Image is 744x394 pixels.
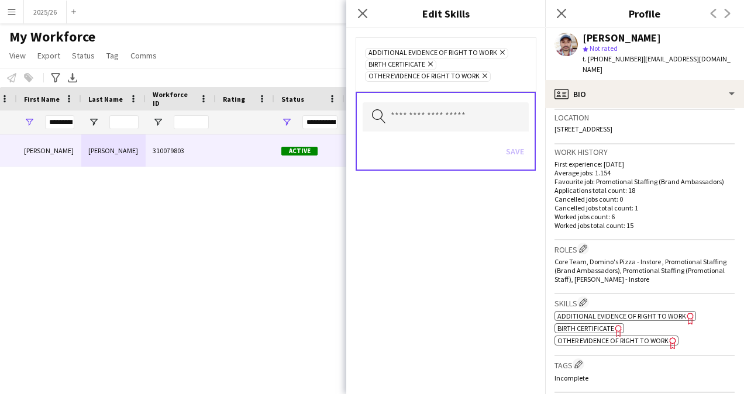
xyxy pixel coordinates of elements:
[88,95,123,103] span: Last Name
[153,117,163,127] button: Open Filter Menu
[281,147,318,155] span: Active
[153,90,195,108] span: Workforce ID
[583,33,661,43] div: [PERSON_NAME]
[81,134,146,167] div: [PERSON_NAME]
[554,195,735,203] p: Cancelled jobs count: 0
[33,48,65,63] a: Export
[109,115,139,129] input: Last Name Filter Input
[345,134,415,167] div: [GEOGRAPHIC_DATA]
[130,50,157,61] span: Comms
[24,117,35,127] button: Open Filter Menu
[368,60,425,70] span: Birth Certificate
[9,50,26,61] span: View
[49,71,63,85] app-action-btn: Advanced filters
[281,117,292,127] button: Open Filter Menu
[554,160,735,168] p: First experience: [DATE]
[106,50,119,61] span: Tag
[554,112,735,123] h3: Location
[37,50,60,61] span: Export
[368,49,497,58] span: Additional evidence of Right to Work
[545,6,744,21] h3: Profile
[281,95,304,103] span: Status
[554,257,726,284] span: Core Team, Domino's Pizza - Instore , Promotional Staffing (Brand Ambassadors), Promotional Staff...
[24,95,60,103] span: First Name
[223,95,245,103] span: Rating
[545,80,744,108] div: Bio
[9,28,95,46] span: My Workforce
[554,186,735,195] p: Applications total count: 18
[554,168,735,177] p: Average jobs: 1.154
[554,358,735,371] h3: Tags
[368,72,480,81] span: Other evidence of Right to Work
[590,44,618,53] span: Not rated
[346,6,545,21] h3: Edit Skills
[102,48,123,63] a: Tag
[126,48,161,63] a: Comms
[583,54,731,74] span: | [EMAIL_ADDRESS][DOMAIN_NAME]
[554,374,735,382] p: Incomplete
[557,324,614,333] span: Birth Certificate
[554,212,735,221] p: Worked jobs count: 6
[554,296,735,309] h3: Skills
[17,134,81,167] div: [PERSON_NAME]
[174,115,209,129] input: Workforce ID Filter Input
[554,177,735,186] p: Favourite job: Promotional Staffing (Brand Ambassadors)
[583,54,643,63] span: t. [PHONE_NUMBER]
[5,48,30,63] a: View
[554,203,735,212] p: Cancelled jobs total count: 1
[66,71,80,85] app-action-btn: Export XLSX
[45,115,74,129] input: First Name Filter Input
[146,134,216,167] div: 310079803
[554,147,735,157] h3: Work history
[554,125,612,133] span: [STREET_ADDRESS]
[554,243,735,255] h3: Roles
[557,312,686,320] span: Additional evidence of Right to Work
[88,117,99,127] button: Open Filter Menu
[554,221,735,230] p: Worked jobs total count: 15
[557,336,669,345] span: Other evidence of Right to Work
[67,48,99,63] a: Status
[24,1,67,23] button: 2025/26
[72,50,95,61] span: Status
